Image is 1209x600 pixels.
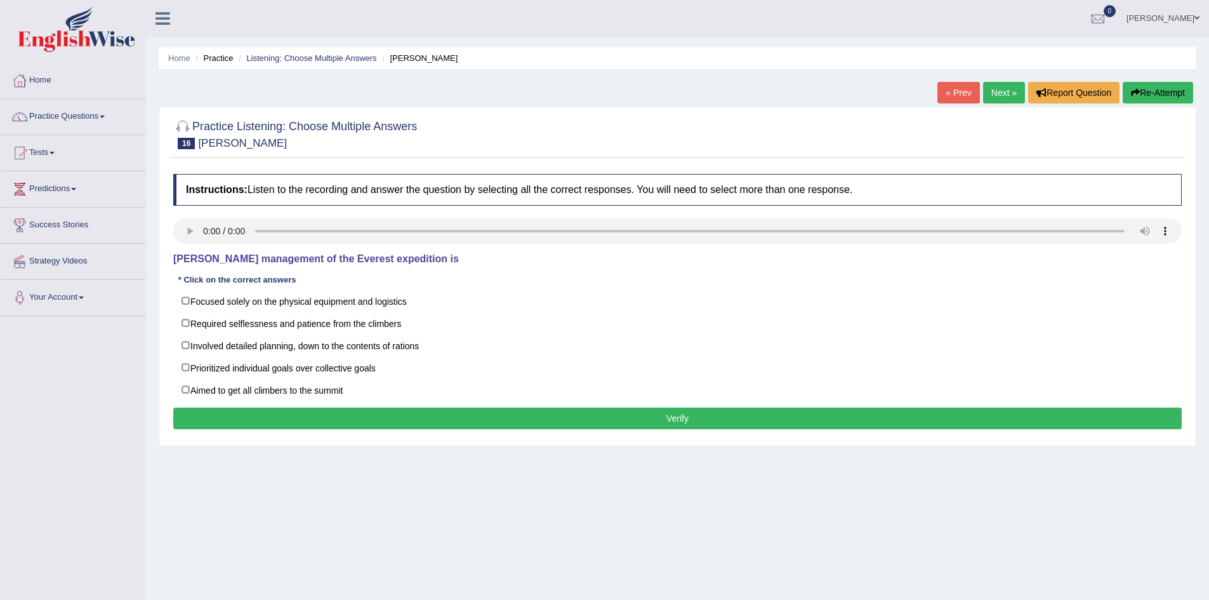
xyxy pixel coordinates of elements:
[1,171,145,203] a: Predictions
[937,82,979,103] a: « Prev
[1,244,145,276] a: Strategy Videos
[1,63,145,95] a: Home
[173,334,1182,357] label: Involved detailed planning, down to the contents of rations
[173,408,1182,429] button: Verify
[198,137,287,149] small: [PERSON_NAME]
[1123,82,1193,103] button: Re-Attempt
[173,174,1182,206] h4: Listen to the recording and answer the question by selecting all the correct responses. You will ...
[1,99,145,131] a: Practice Questions
[983,82,1025,103] a: Next »
[173,378,1182,401] label: Aimed to get all climbers to the summit
[168,53,190,63] a: Home
[173,312,1182,335] label: Required selflessness and patience from the climbers
[186,184,248,195] b: Instructions:
[173,290,1182,312] label: Focused solely on the physical equipment and logistics
[246,53,376,63] a: Listening: Choose Multiple Answers
[1,135,145,167] a: Tests
[1028,82,1120,103] button: Report Question
[173,117,417,149] h2: Practice Listening: Choose Multiple Answers
[1104,5,1116,17] span: 0
[173,253,1182,265] h4: [PERSON_NAME] management of the Everest expedition is
[173,356,1182,379] label: Prioritized individual goals over collective goals
[379,52,458,64] li: [PERSON_NAME]
[1,280,145,312] a: Your Account
[173,274,301,286] div: * Click on the correct answers
[178,138,195,149] span: 16
[192,52,233,64] li: Practice
[1,208,145,239] a: Success Stories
